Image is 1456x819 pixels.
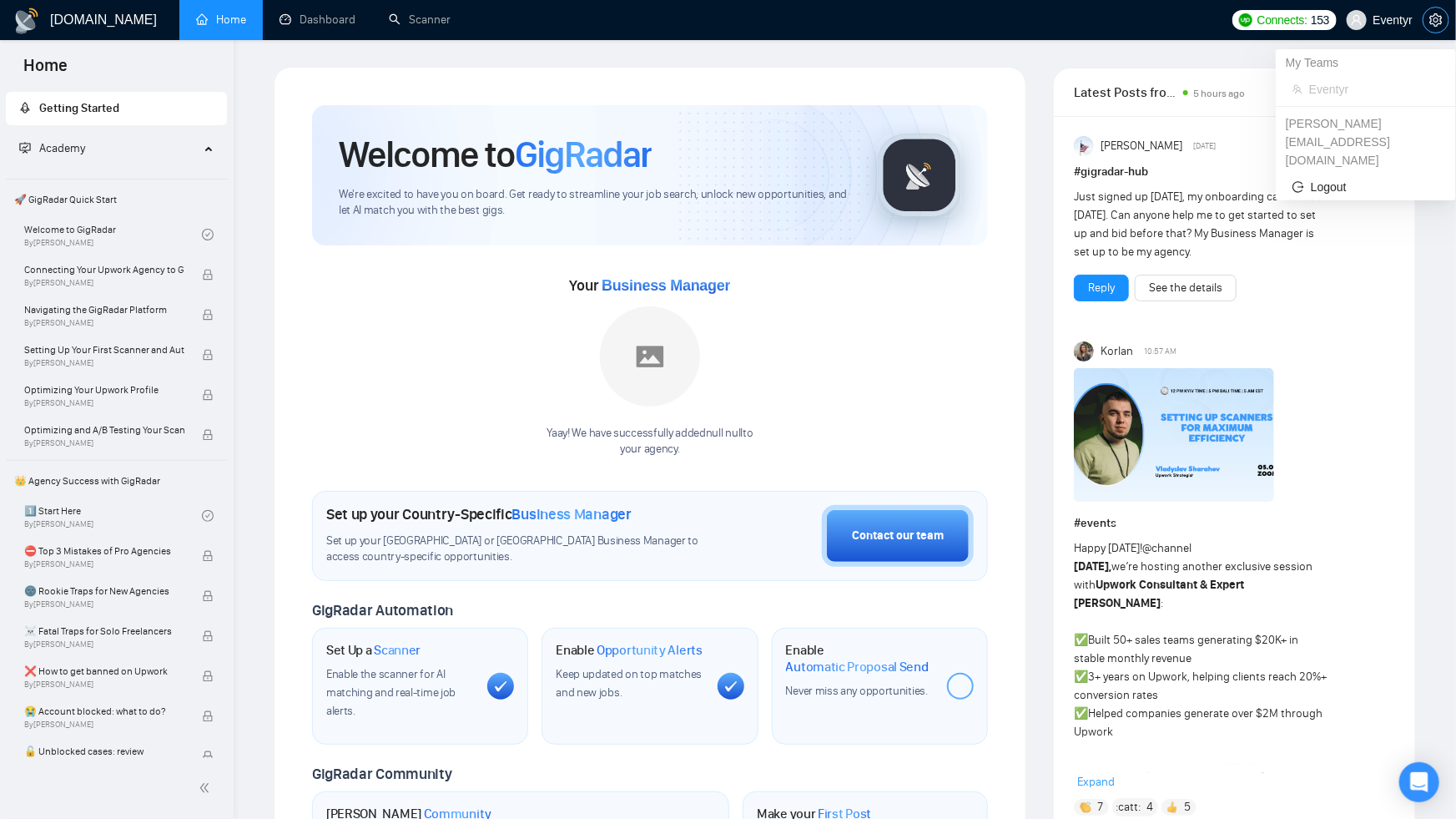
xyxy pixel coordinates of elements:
[1074,578,1244,610] strong: Upwork Consultant & Expert [PERSON_NAME]
[1074,670,1088,684] span: ✅
[852,527,944,545] div: Contact our team
[1194,139,1217,154] span: [DATE]
[1074,136,1094,156] img: Anisuzzaman Khan
[24,720,184,730] span: By [PERSON_NAME]
[1193,88,1245,99] span: 5 hours ago
[24,278,184,288] span: By [PERSON_NAME]
[597,642,703,659] span: Opportunity Alerts
[1276,49,1456,76] div: My Teams
[1423,13,1449,27] a: setting
[326,505,632,523] h1: Set up your Country-Specific
[1423,7,1449,33] button: setting
[786,659,929,675] span: Automatic Proposal Send
[1080,801,1091,813] img: 👏
[512,505,632,523] span: Business Manager
[202,269,214,281] span: lock
[556,667,702,700] span: Keep updated on top matches and new jobs.
[1276,110,1456,174] div: daniel.s@eventyr.pro
[202,349,214,361] span: lock
[1074,275,1129,301] button: Reply
[24,341,184,358] span: Setting Up Your First Scanner and Auto-Bidder
[602,277,730,294] span: Business Manager
[1088,279,1115,297] a: Reply
[1166,801,1178,813] img: 👍
[1147,799,1154,816] span: 4
[202,550,214,562] span: lock
[1074,188,1331,261] div: Just signed up [DATE], my onboarding call is not till [DATE]. Can anyone help me to get started t...
[1311,11,1329,29] span: 153
[24,599,184,609] span: By [PERSON_NAME]
[374,642,421,659] span: Scanner
[202,710,214,722] span: lock
[1074,706,1088,720] span: ✅
[24,498,202,534] a: 1️⃣ Start HereBy[PERSON_NAME]
[326,533,715,565] span: Set up your [GEOGRAPHIC_DATA] or [GEOGRAPHIC_DATA] Business Manager to access country-specific op...
[1101,137,1183,155] span: [PERSON_NAME]
[24,583,184,599] span: 🌚 Rookie Traps for New Agencies
[24,438,184,448] span: By [PERSON_NAME]
[326,667,456,718] span: Enable the scanner for AI matching and real-time job alerts.
[24,703,184,720] span: 😭 Account blocked: what to do?
[1142,541,1192,555] span: @channel
[8,183,225,216] span: 🚀 GigRadar Quick Start
[199,780,215,796] span: double-left
[1074,559,1111,574] strong: [DATE],
[1423,13,1448,27] span: setting
[19,142,31,154] span: fund-projection-screen
[312,601,453,619] span: GigRadar Automation
[1292,178,1439,196] span: Logout
[24,261,184,278] span: Connecting Your Upwork Agency to GigRadar
[19,102,31,114] span: rocket
[39,141,85,155] span: Academy
[1145,344,1177,359] span: 10:57 AM
[1074,633,1088,647] span: ✅
[1116,798,1141,816] span: :catt:
[24,301,184,318] span: Navigating the GigRadar Platform
[8,464,225,498] span: 👑 Agency Success with GigRadar
[1309,80,1439,99] span: Eventyr
[24,382,184,398] span: Optimizing Your Upwork Profile
[1135,275,1237,301] button: See the details
[202,429,214,441] span: lock
[202,510,214,522] span: check-circle
[202,309,214,321] span: lock
[1185,799,1192,816] span: 5
[786,642,934,675] h1: Enable
[1074,514,1395,533] h1: # events
[1074,163,1395,181] h1: # gigradar-hub
[1077,775,1115,789] span: Expand
[312,765,452,783] span: GigRadar Community
[389,13,451,27] a: searchScanner
[39,101,119,115] span: Getting Started
[24,663,184,680] span: ❌ How to get banned on Upwork
[24,623,184,640] span: ☠️ Fatal Traps for Solo Freelancers
[280,13,355,27] a: dashboardDashboard
[1399,762,1439,802] div: Open Intercom Messenger
[1292,181,1304,193] span: logout
[24,216,202,253] a: Welcome to GigRadarBy[PERSON_NAME]
[1351,14,1363,26] span: user
[1292,84,1302,94] span: team
[570,276,731,295] span: Your
[1101,342,1134,361] span: Korlan
[24,680,184,690] span: By [PERSON_NAME]
[13,8,40,34] img: logo
[19,141,85,155] span: Academy
[202,389,214,401] span: lock
[1257,11,1307,29] span: Connects:
[6,92,227,125] li: Getting Started
[515,132,652,177] span: GigRadar
[339,187,851,219] span: We're excited to have you on board. Get ready to streamline your job search, unlock new opportuni...
[24,640,184,650] span: By [PERSON_NAME]
[326,642,421,659] h1: Set Up a
[202,630,214,642] span: lock
[202,751,214,762] span: lock
[202,229,214,240] span: check-circle
[786,684,928,698] span: Never miss any opportunities.
[1074,368,1274,502] img: F09DP4X9C49-Event%20with%20Vlad%20Sharahov.png
[1074,82,1178,103] span: Latest Posts from the GigRadar Community
[339,132,652,177] h1: Welcome to
[10,53,81,88] span: Home
[196,13,246,27] a: homeHome
[1239,13,1252,27] img: upwork-logo.png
